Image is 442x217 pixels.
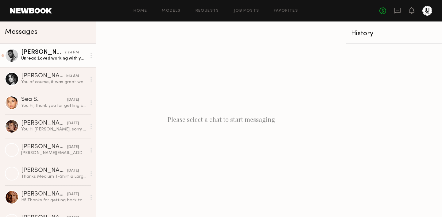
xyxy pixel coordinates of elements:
a: Requests [196,9,219,13]
div: 2:24 PM [64,50,79,56]
div: [DATE] [67,97,79,103]
div: You: Hi, thank you for getting back to me! We found someone else to work with but I appreciate yo... [21,103,87,109]
div: You: Hi [PERSON_NAME], sorry for the late notice but we had one of our models cancel and I was wo... [21,126,87,132]
a: Job Posts [234,9,259,13]
div: Hi! Thanks for getting back to me. That’s unfortunately lower than my usual day rate. I appreciat... [21,197,87,203]
div: [DATE] [67,144,79,150]
a: Home [134,9,147,13]
div: Sea S. [21,97,67,103]
span: Messages [5,29,37,36]
div: [DATE] [67,192,79,197]
div: Please select a chat to start messaging [96,21,346,217]
a: Favorites [274,9,298,13]
div: [PERSON_NAME] [21,191,67,197]
div: [PERSON_NAME][EMAIL_ADDRESS][PERSON_NAME][DOMAIN_NAME] [21,150,87,156]
a: Models [162,9,180,13]
div: [PERSON_NAME] [21,73,66,79]
div: You: of course, it was great working with you! [21,79,87,85]
div: [PERSON_NAME] [21,168,67,174]
div: [PERSON_NAME] [21,49,64,56]
div: Thanks Medium T-Shirt & Large hoodie! [21,174,87,180]
div: Unread: Loved working with you guys!! [21,56,87,61]
div: [DATE] [67,121,79,126]
div: [PERSON_NAME] [21,144,67,150]
div: [DATE] [67,168,79,174]
div: [PERSON_NAME] [21,120,67,126]
div: 9:13 AM [66,73,79,79]
div: History [351,30,437,37]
